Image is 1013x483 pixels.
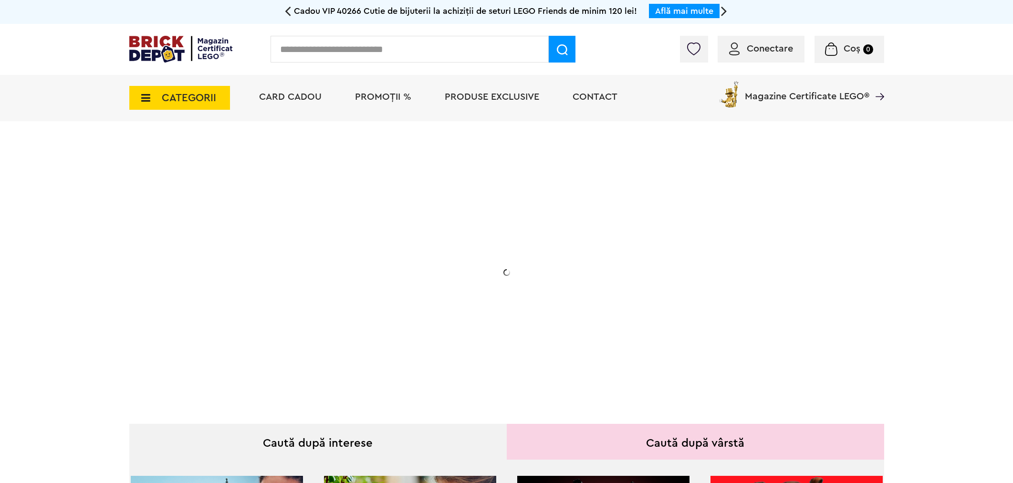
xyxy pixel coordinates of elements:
[355,92,411,102] a: PROMOȚII %
[747,44,793,53] span: Conectare
[197,322,388,334] div: Află detalii
[507,424,884,460] div: Caută după vârstă
[573,92,617,102] a: Contact
[162,93,216,103] span: CATEGORII
[129,424,507,460] div: Caută după interese
[844,44,860,53] span: Coș
[869,79,884,89] a: Magazine Certificate LEGO®
[259,92,322,102] a: Card Cadou
[197,260,388,300] h2: Seria de sărbători: Fantomă luminoasă. Promoția este valabilă în perioada [DATE] - [DATE].
[655,7,713,15] a: Află mai multe
[745,79,869,101] span: Magazine Certificate LEGO®
[863,44,873,54] small: 0
[197,216,388,251] h1: Cadou VIP 40772
[729,44,793,53] a: Conectare
[445,92,539,102] a: Produse exclusive
[294,7,637,15] span: Cadou VIP 40266 Cutie de bijuterii la achiziții de seturi LEGO Friends de minim 120 lei!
